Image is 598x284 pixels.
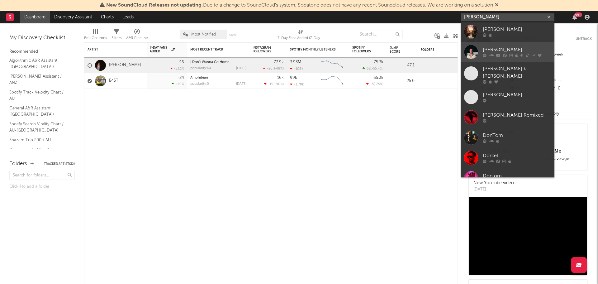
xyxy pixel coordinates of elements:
[229,33,237,37] button: Save
[126,34,148,42] div: A&R Pipeline
[290,67,303,71] div: -108k
[370,83,374,86] span: -5
[363,66,383,70] div: ( )
[576,36,592,42] button: Untrack
[190,60,229,64] a: I Don't Wanna Go Home
[318,58,346,73] svg: Chart title
[84,34,107,42] div: Edit Columns
[550,76,592,84] div: --
[44,162,75,166] button: Tracked Artists(2)
[483,112,551,119] div: [PERSON_NAME] Remixed
[483,26,551,33] div: [PERSON_NAME]
[9,105,69,118] a: General A&R Assistant ([GEOGRAPHIC_DATA])
[253,46,274,53] div: Instagram Followers
[190,76,246,79] div: Amphibian
[190,82,209,86] div: popularity: 0
[495,3,499,8] span: Dismiss
[528,148,586,155] div: 19 x
[461,13,554,21] input: Search for artists
[461,168,554,188] a: Dontom
[9,57,69,70] a: Algorithmic A&R Assistant ([GEOGRAPHIC_DATA])
[367,67,371,70] span: 62
[268,83,273,86] span: -19
[190,67,211,70] div: popularity: 44
[9,147,69,153] a: Recommended For You
[274,60,284,64] div: 77.9k
[390,62,415,69] div: 47.1
[190,48,237,51] div: Most Recent Track
[97,11,118,23] a: Charts
[179,60,184,64] div: 46
[318,73,346,89] svg: Chart title
[483,65,551,80] div: [PERSON_NAME] & [PERSON_NAME]
[473,186,514,193] div: [DATE]
[483,46,551,54] div: [PERSON_NAME]
[88,48,134,51] div: Artist
[50,11,97,23] a: Discovery Assistant
[263,66,284,70] div: ( )
[483,91,551,99] div: [PERSON_NAME]
[20,11,50,23] a: Dashboard
[109,78,118,84] a: E^ST
[106,3,202,8] span: New SoundCloud Releases not updating
[191,32,216,36] span: Most Notified
[372,67,382,70] span: -55.4 %
[290,82,304,86] div: -1.78k
[9,137,69,143] a: Shazam Top 200 / AU
[9,183,75,190] div: Click to add a folder.
[352,46,374,53] div: Spotify Followers
[118,11,138,23] a: Leads
[236,67,246,70] div: [DATE]
[483,172,551,180] div: Dontom
[356,30,403,39] input: Search...
[109,63,141,68] a: [PERSON_NAME]
[461,22,554,42] a: [PERSON_NAME]
[483,152,551,160] div: Dontel
[278,26,324,45] div: 7-Day Fans Added (7-Day Fans Added)
[9,121,69,133] a: Spotify Search Virality Chart / AU-[GEOGRAPHIC_DATA]
[9,160,27,168] div: Folders
[277,76,284,80] div: 16k
[375,83,382,86] span: -25 %
[273,67,283,70] span: +48 %
[9,48,75,55] div: Recommended
[9,73,69,86] a: [PERSON_NAME] Assistant / ANZ
[574,12,582,17] div: 99 +
[374,60,383,64] div: 75.3k
[9,89,69,102] a: Spotify Track Velocity Chart / AU
[421,48,467,52] div: Folders
[290,76,297,80] div: 99k
[190,76,208,79] a: Amphibian
[84,26,107,45] div: Edit Columns
[373,76,383,80] div: 65.3k
[290,48,337,51] div: Spotify Monthly Listeners
[473,180,514,186] div: New YouTube video
[461,62,554,87] a: [PERSON_NAME] & [PERSON_NAME]
[178,76,184,80] div: -24
[264,82,284,86] div: ( )
[528,155,586,163] div: daily average
[461,107,554,128] a: [PERSON_NAME] Remixed
[572,15,577,20] button: 99+
[461,128,554,148] a: DonTom
[461,42,554,62] a: [PERSON_NAME]
[550,84,592,93] div: 0
[461,148,554,168] a: Dontel
[106,3,493,8] span: : Due to a change to SoundCloud's system, Sodatone does not have any recent Soundcloud releases. ...
[366,82,383,86] div: ( )
[170,66,184,70] div: -53.1 %
[9,34,75,42] div: My Discovery Checklist
[290,60,301,64] div: 3.93M
[278,34,324,42] div: 7-Day Fans Added (7-Day Fans Added)
[150,46,170,53] span: 7-Day Fans Added
[190,60,246,64] div: I Don't Wanna Go Home
[126,26,148,45] div: A&R Pipeline
[112,34,121,42] div: Filters
[9,171,75,180] input: Search for folders...
[267,67,273,70] span: -26
[112,26,121,45] div: Filters
[483,132,551,139] div: DonTom
[461,87,554,107] a: [PERSON_NAME]
[236,82,246,86] div: [DATE]
[390,77,415,85] div: 25.0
